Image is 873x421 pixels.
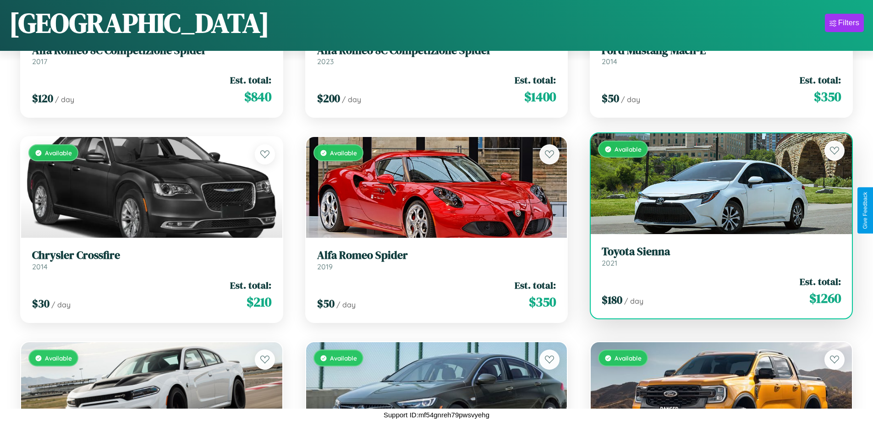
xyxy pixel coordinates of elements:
span: 2014 [32,262,48,271]
h3: Chrysler Crossfire [32,249,271,262]
div: Give Feedback [862,192,868,229]
button: Filters [825,14,864,32]
span: 2014 [602,57,617,66]
span: Est. total: [515,279,556,292]
span: / day [621,95,640,104]
span: / day [624,296,643,306]
div: Filters [838,18,859,27]
span: 2019 [317,262,333,271]
span: Est. total: [230,73,271,87]
span: $ 50 [317,296,335,311]
span: Available [45,354,72,362]
span: Est. total: [800,73,841,87]
span: 2023 [317,57,334,66]
span: / day [336,300,356,309]
span: Available [45,149,72,157]
span: Est. total: [800,275,841,288]
span: $ 50 [602,91,619,106]
span: $ 1260 [809,289,841,307]
span: Available [615,145,642,153]
a: Toyota Sienna2021 [602,245,841,268]
span: Est. total: [515,73,556,87]
span: 2017 [32,57,47,66]
a: Alfa Romeo 8C Competizione Spider2023 [317,44,556,66]
span: Est. total: [230,279,271,292]
span: Available [615,354,642,362]
span: / day [51,300,71,309]
span: Available [330,354,357,362]
span: $ 1400 [524,87,556,106]
span: $ 350 [814,87,841,106]
h3: Alfa Romeo Spider [317,249,556,262]
a: Alfa Romeo Spider2019 [317,249,556,271]
span: $ 180 [602,292,622,307]
a: Ford Mustang Mach-E2014 [602,44,841,66]
span: / day [342,95,361,104]
h3: Alfa Romeo 8C Competizione Spider [32,44,271,57]
p: Support ID: mf54gnreh79pwsvyehg [384,409,489,421]
span: $ 30 [32,296,49,311]
span: $ 200 [317,91,340,106]
h1: [GEOGRAPHIC_DATA] [9,4,269,42]
span: / day [55,95,74,104]
span: $ 350 [529,293,556,311]
a: Chrysler Crossfire2014 [32,249,271,271]
span: $ 210 [247,293,271,311]
h3: Toyota Sienna [602,245,841,258]
span: $ 840 [244,87,271,106]
h3: Alfa Romeo 8C Competizione Spider [317,44,556,57]
span: $ 120 [32,91,53,106]
span: 2021 [602,258,617,268]
a: Alfa Romeo 8C Competizione Spider2017 [32,44,271,66]
span: Available [330,149,357,157]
